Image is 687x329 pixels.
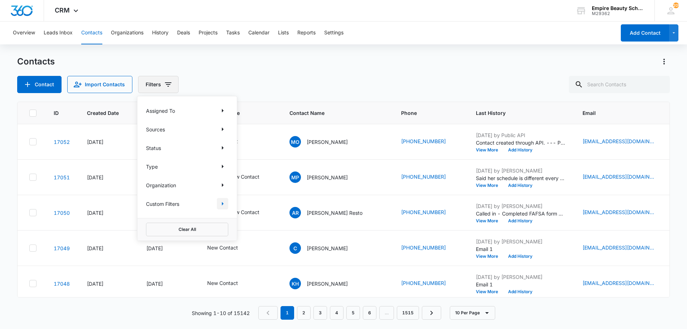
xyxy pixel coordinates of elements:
[207,279,251,288] div: Contact Type - New Contact - Select to Edit Field
[476,183,503,188] button: View More
[281,306,294,320] em: 1
[401,137,446,145] a: [PHONE_NUMBER]
[207,244,238,251] div: New Contact
[401,109,448,117] span: Phone
[217,124,228,135] button: Show Sources filters
[87,209,129,217] div: [DATE]
[87,174,129,181] div: [DATE]
[583,137,667,146] div: Email - mateo_oroh@yahoo.com - Select to Edit Field
[583,109,657,117] span: Email
[583,173,667,182] div: Email - mplumb5@gmail.com - Select to Edit Field
[111,21,143,44] button: Organizations
[422,306,441,320] a: Next Page
[401,244,446,251] a: [PHONE_NUMBER]
[278,21,289,44] button: Lists
[307,138,348,146] p: [PERSON_NAME]
[13,21,35,44] button: Overview
[583,244,667,252] div: Email - ckassin10@gmail.com - Select to Edit Field
[401,173,459,182] div: Phone - +1 (315) 777-6212 - Select to Edit Field
[476,139,565,146] p: Contact created through API. --- Program of Interest: Cosmetology Location of Interest (for FB ad...
[476,210,565,217] p: Called in - Completed FAFSA form and is interested in Dec COS for PT. Wasn't ready to set up a to...
[146,223,228,236] button: Clear All
[207,208,272,217] div: Contact Type - Contact, New Contact - Select to Edit Field
[146,163,158,170] p: Type
[450,306,495,320] button: 10 Per Page
[81,21,102,44] button: Contacts
[476,273,565,281] p: [DATE] by [PERSON_NAME]
[583,137,654,145] a: [EMAIL_ADDRESS][DOMAIN_NAME]
[289,242,301,254] span: C
[289,171,301,183] span: MP
[401,208,459,217] div: Phone - (603) 315-4653 - Select to Edit Field
[217,142,228,154] button: Show Status filters
[503,290,537,294] button: Add History
[289,136,301,147] span: MO
[207,173,272,182] div: Contact Type - Contact, New Contact - Select to Edit Field
[207,279,238,287] div: New Contact
[297,21,316,44] button: Reports
[146,182,176,189] p: Organization
[503,148,537,152] button: Add History
[192,309,250,317] p: Showing 1-10 of 15142
[592,5,644,11] div: account name
[592,11,644,16] div: account id
[17,76,62,93] button: Add Contact
[330,306,343,320] a: Page 4
[67,76,132,93] button: Import Contacts
[401,279,446,287] a: [PHONE_NUMBER]
[476,148,503,152] button: View More
[55,6,70,14] span: CRM
[54,109,59,117] span: ID
[289,171,361,183] div: Contact Name - Macey Plumb - Select to Edit Field
[307,280,348,287] p: [PERSON_NAME]
[583,208,654,216] a: [EMAIL_ADDRESS][DOMAIN_NAME]
[217,105,228,116] button: Show Assigned To filters
[199,21,218,44] button: Projects
[226,21,240,44] button: Tasks
[146,144,161,152] p: Status
[258,306,441,320] nav: Pagination
[248,21,269,44] button: Calendar
[289,278,361,289] div: Contact Name - Kerri Hultman - Select to Edit Field
[476,131,565,139] p: [DATE] by Public API
[476,167,565,174] p: [DATE] by [PERSON_NAME]
[217,198,228,209] button: Show Custom Filters filters
[307,174,348,181] p: [PERSON_NAME]
[401,137,459,146] div: Phone - (603) 609-8582 - Select to Edit Field
[146,245,190,252] div: [DATE]
[503,254,537,258] button: Add History
[363,306,376,320] a: Page 6
[54,281,70,287] a: Navigate to contact details page for Kerri Hultman
[54,174,70,180] a: Navigate to contact details page for Macey Plumb
[152,21,169,44] button: History
[476,245,565,253] p: Email 1
[297,306,311,320] a: Page 2
[307,209,362,217] p: [PERSON_NAME] Resto
[289,242,361,254] div: Contact Name - Carissa - Select to Edit Field
[307,245,348,252] p: [PERSON_NAME]
[503,183,537,188] button: Add History
[324,21,343,44] button: Settings
[54,139,70,145] a: Navigate to contact details page for Mateo Oroh
[87,280,129,287] div: [DATE]
[289,109,374,117] span: Contact Name
[289,207,375,218] div: Contact Name - Alondra Rodriguez Resto - Select to Edit Field
[476,174,565,182] p: Said her schedule is different every week and only comes out a week in advance - Do you know when...
[401,173,446,180] a: [PHONE_NUMBER]
[397,306,419,320] a: Page 1515
[673,3,679,8] span: 209
[17,56,55,67] h1: Contacts
[476,238,565,245] p: [DATE] by [PERSON_NAME]
[476,254,503,258] button: View More
[146,107,175,115] p: Assigned To
[54,245,70,251] a: Navigate to contact details page for Carissa
[503,219,537,223] button: Add History
[289,278,301,289] span: KH
[401,244,459,252] div: Phone - +1 (603) 494-8082 - Select to Edit Field
[658,56,670,67] button: Actions
[476,290,503,294] button: View More
[673,3,679,8] div: notifications count
[54,210,70,216] a: Navigate to contact details page for Alondra Rodriguez Resto
[583,173,654,180] a: [EMAIL_ADDRESS][DOMAIN_NAME]
[217,161,228,172] button: Show Type filters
